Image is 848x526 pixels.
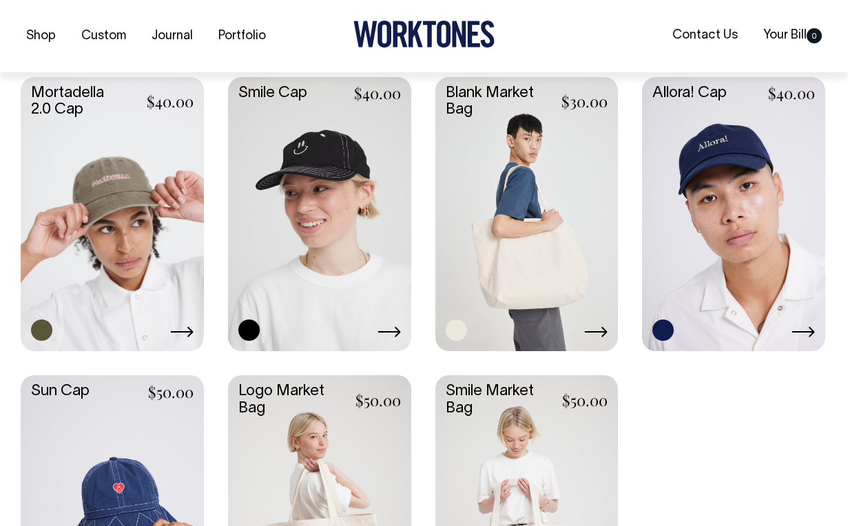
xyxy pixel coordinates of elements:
a: Your Bill0 [758,24,827,47]
a: Journal [146,25,198,48]
a: Shop [21,25,61,48]
a: Contact Us [667,24,743,47]
a: Portfolio [213,25,271,48]
a: Custom [76,25,132,48]
span: 0 [807,28,822,43]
